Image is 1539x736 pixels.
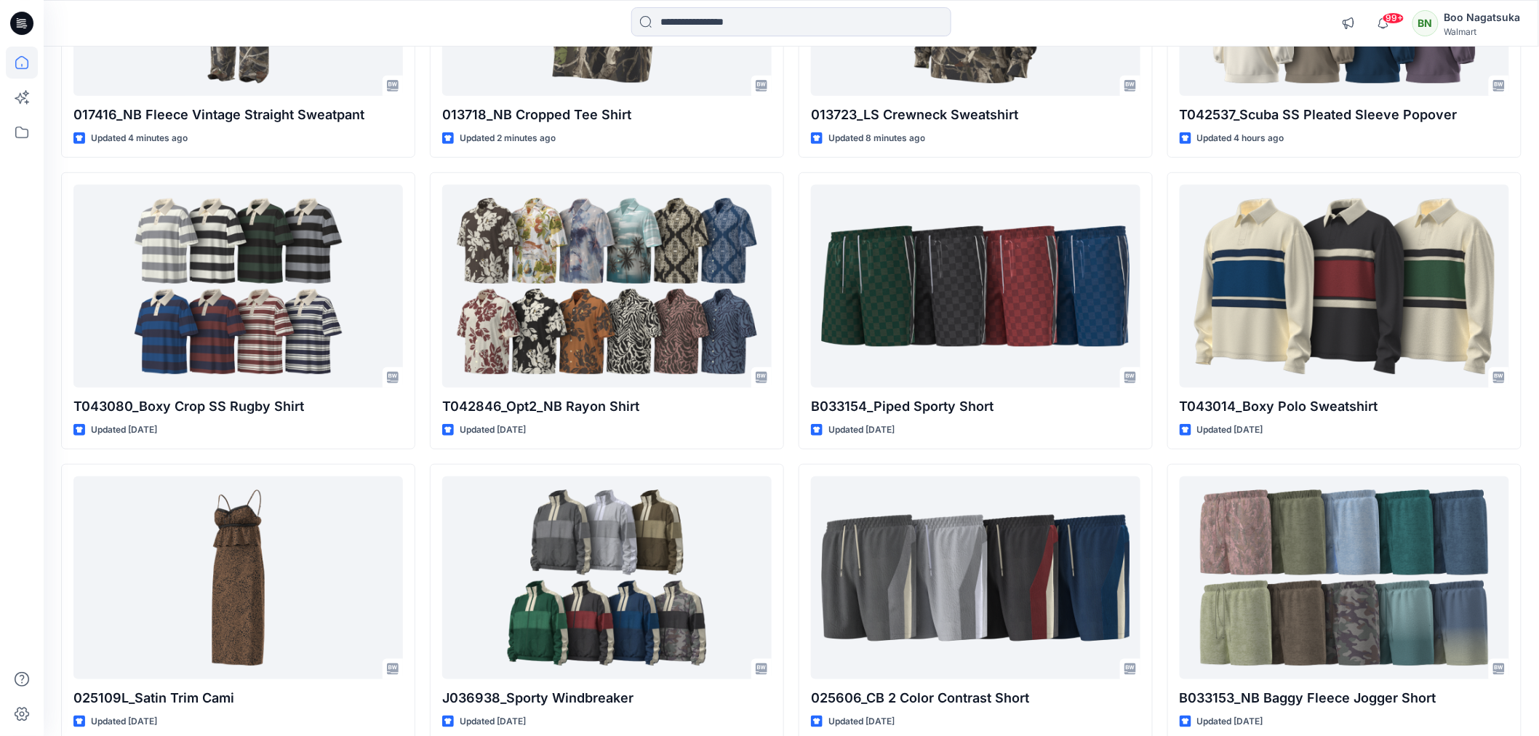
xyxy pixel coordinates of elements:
p: Updated 4 hours ago [1197,131,1284,146]
p: Updated [DATE] [1197,423,1263,438]
p: 025109L_Satin Trim Cami [73,688,403,708]
a: J036938_Sporty Windbreaker [442,476,772,679]
p: T043080_Boxy Crop SS Rugby Shirt [73,396,403,417]
p: 017416_NB Fleece Vintage Straight Sweatpant [73,105,403,125]
p: J036938_Sporty Windbreaker [442,688,772,708]
p: Updated 8 minutes ago [828,131,925,146]
a: 025109L_Satin Trim Cami [73,476,403,679]
p: 025606_CB 2 Color Contrast Short [811,688,1140,708]
p: 013723_LS Crewneck Sweatshirt [811,105,1140,125]
p: Updated 4 minutes ago [91,131,188,146]
span: 99+ [1383,12,1404,24]
p: Updated [DATE] [1197,714,1263,729]
p: B033154_Piped Sporty Short [811,396,1140,417]
div: BN [1412,10,1439,36]
p: B033153_NB Baggy Fleece Jogger Short [1180,688,1509,708]
p: T042537_Scuba SS Pleated Sleeve Popover [1180,105,1509,125]
p: Updated 2 minutes ago [460,131,556,146]
p: T043014_Boxy Polo Sweatshirt [1180,396,1509,417]
a: T043014_Boxy Polo Sweatshirt [1180,185,1509,387]
p: Updated [DATE] [91,714,157,729]
p: Updated [DATE] [460,423,526,438]
p: 013718_NB Cropped Tee Shirt [442,105,772,125]
p: Updated [DATE] [460,714,526,729]
div: Boo Nagatsuka [1444,9,1521,26]
p: Updated [DATE] [828,714,895,729]
p: Updated [DATE] [828,423,895,438]
div: Walmart [1444,26,1521,37]
p: Updated [DATE] [91,423,157,438]
a: 025606_CB 2 Color Contrast Short [811,476,1140,679]
a: B033153_NB Baggy Fleece Jogger Short [1180,476,1509,679]
p: T042846_Opt2_NB Rayon Shirt [442,396,772,417]
a: T043080_Boxy Crop SS Rugby Shirt [73,185,403,387]
a: B033154_Piped Sporty Short [811,185,1140,387]
a: T042846_Opt2_NB Rayon Shirt [442,185,772,387]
